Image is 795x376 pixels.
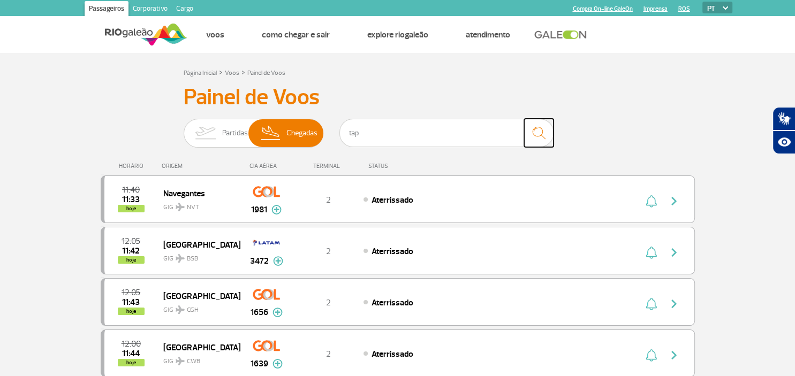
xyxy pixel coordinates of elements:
span: 2025-09-27 12:00:00 [122,340,141,348]
img: destiny_airplane.svg [176,305,185,314]
a: Atendimento [466,29,510,40]
span: [GEOGRAPHIC_DATA] [163,340,232,354]
div: ORIGEM [162,163,240,170]
a: Corporativo [128,1,172,18]
input: Voo, cidade ou cia aérea [339,119,554,147]
span: 2 [326,246,331,257]
span: hoje [118,256,145,264]
img: sino-painel-voo.svg [646,349,657,362]
img: seta-direita-painel-voo.svg [668,297,680,310]
img: sino-painel-voo.svg [646,297,657,310]
a: Cargo [172,1,198,18]
img: destiny_airplane.svg [176,357,185,365]
span: NVT [187,203,199,212]
span: Aterrissado [372,195,413,205]
a: Explore RIOgaleão [367,29,428,40]
span: CWB [187,357,200,366]
button: Abrir recursos assistivos. [773,131,795,154]
span: 2025-09-27 12:05:00 [122,289,140,296]
span: GIG [163,197,232,212]
a: > [219,66,223,78]
a: Compra On-line GaleOn [573,5,633,12]
img: sino-painel-voo.svg [646,195,657,208]
img: mais-info-painel-voo.svg [271,205,282,214]
span: 1639 [251,357,268,370]
img: sino-painel-voo.svg [646,246,657,259]
span: 2025-09-27 12:05:00 [122,237,140,245]
h3: Painel de Voos [184,84,612,111]
img: seta-direita-painel-voo.svg [668,195,680,208]
span: 2025-09-27 11:33:44 [122,196,140,203]
button: Abrir tradutor de língua de sinais. [773,107,795,131]
div: HORÁRIO [104,163,162,170]
a: RQS [678,5,690,12]
span: [GEOGRAPHIC_DATA] [163,289,232,303]
span: 2 [326,195,331,205]
a: Voos [225,69,239,77]
div: CIA AÉREA [240,163,293,170]
div: Plugin de acessibilidade da Hand Talk. [773,107,795,154]
img: slider-embarque [188,119,222,147]
span: CGH [187,305,199,315]
span: 1656 [251,306,268,319]
span: 1981 [251,203,267,216]
img: seta-direita-painel-voo.svg [668,246,680,259]
img: destiny_airplane.svg [176,203,185,211]
img: mais-info-painel-voo.svg [272,308,283,317]
img: slider-desembarque [255,119,287,147]
span: Aterrissado [372,297,413,308]
span: hoje [118,205,145,212]
a: Passageiros [85,1,128,18]
img: destiny_airplane.svg [176,254,185,263]
a: Como chegar e sair [262,29,330,40]
div: TERMINAL [293,163,363,170]
span: hoje [118,359,145,366]
img: mais-info-painel-voo.svg [272,359,283,369]
span: 3472 [250,255,269,267]
img: mais-info-painel-voo.svg [273,256,283,266]
span: Aterrissado [372,246,413,257]
span: GIG [163,351,232,366]
span: Aterrissado [372,349,413,359]
span: BSB [187,254,198,264]
span: Chegadas [286,119,317,147]
div: STATUS [363,163,450,170]
span: 2 [326,297,331,308]
span: 2025-09-27 11:44:48 [122,350,140,357]
span: Navegantes [163,186,232,200]
a: Voos [206,29,224,40]
a: Página Inicial [184,69,217,77]
a: > [241,66,245,78]
span: 2025-09-27 11:40:00 [122,186,140,194]
span: GIG [163,248,232,264]
a: Imprensa [643,5,668,12]
img: seta-direita-painel-voo.svg [668,349,680,362]
span: [GEOGRAPHIC_DATA] [163,237,232,251]
span: hoje [118,308,145,315]
span: 2025-09-27 11:43:00 [122,298,140,306]
a: Painel de Voos [247,69,285,77]
span: 2025-09-27 11:42:14 [122,247,140,255]
span: 2 [326,349,331,359]
span: Partidas [222,119,248,147]
span: GIG [163,300,232,315]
